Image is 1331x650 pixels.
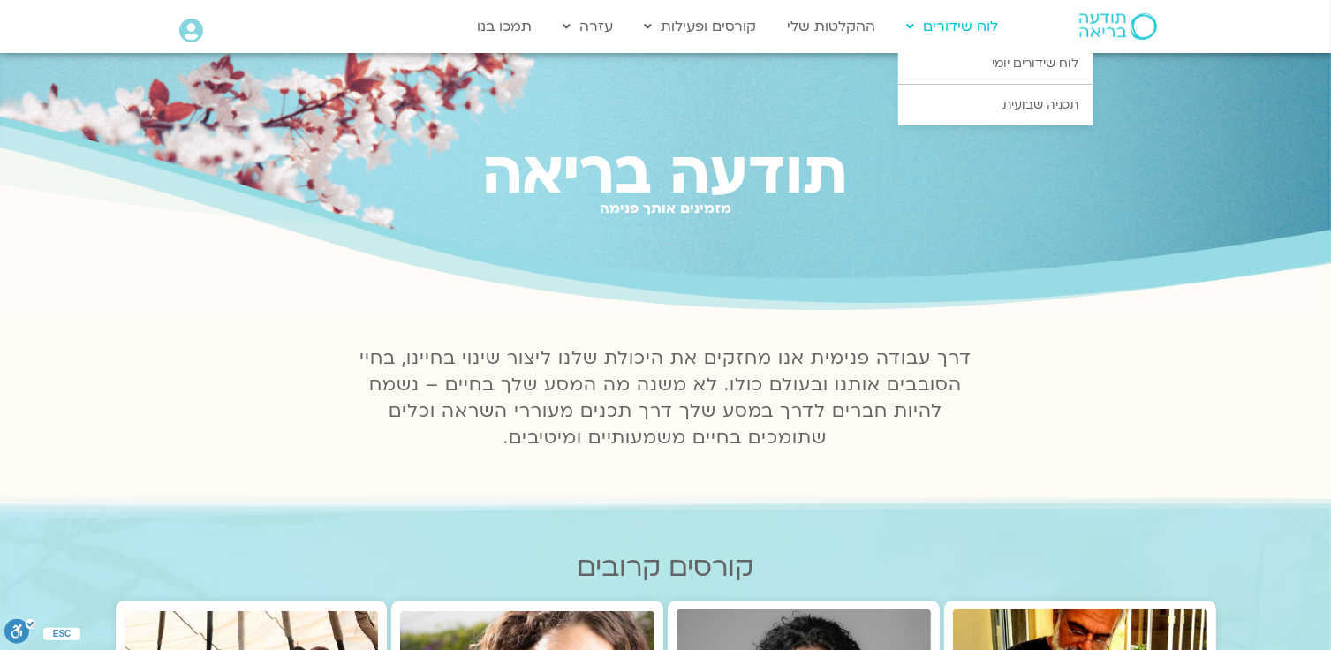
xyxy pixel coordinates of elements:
[468,10,541,43] a: תמכו בנו
[898,10,1008,43] a: לוח שידורים
[635,10,766,43] a: קורסים ופעילות
[898,85,1093,125] a: תכניה שבועית
[350,345,982,451] p: דרך עבודה פנימית אנו מחזקים את היכולת שלנו ליצור שינוי בחיינו, בחיי הסובבים אותנו ובעולם כולו. לא...
[116,552,1216,583] h2: קורסים קרובים
[779,10,885,43] a: ההקלטות שלי
[898,43,1093,84] a: לוח שידורים יומי
[1079,13,1157,40] img: תודעה בריאה
[554,10,622,43] a: עזרה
